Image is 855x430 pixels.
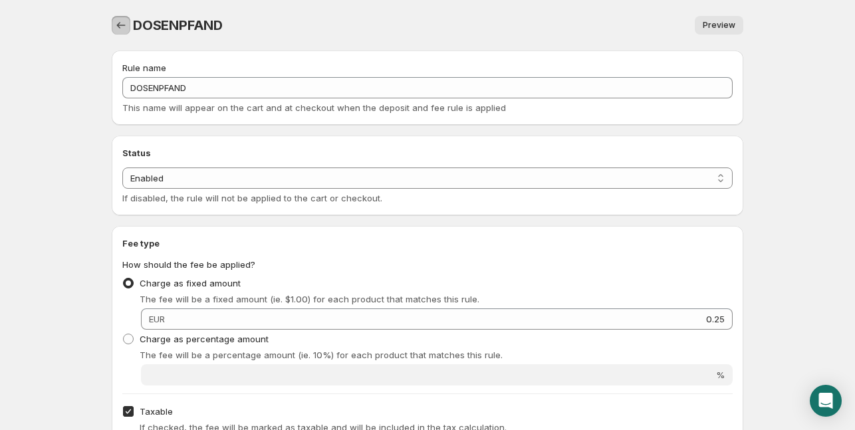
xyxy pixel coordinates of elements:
a: Preview [695,16,743,35]
span: How should the fee be applied? [122,259,255,270]
span: The fee will be a fixed amount (ie. $1.00) for each product that matches this rule. [140,294,479,304]
h2: Status [122,146,733,160]
span: If disabled, the rule will not be applied to the cart or checkout. [122,193,382,203]
button: Settings [112,16,130,35]
span: EUR [149,314,165,324]
h2: Fee type [122,237,733,250]
span: DOSENPFAND [133,17,223,33]
span: Taxable [140,406,173,417]
span: Preview [703,20,735,31]
span: This name will appear on the cart and at checkout when the deposit and fee rule is applied [122,102,506,113]
span: Charge as fixed amount [140,278,241,288]
span: Charge as percentage amount [140,334,269,344]
span: Rule name [122,62,166,73]
span: % [716,370,725,380]
div: Open Intercom Messenger [810,385,842,417]
p: The fee will be a percentage amount (ie. 10%) for each product that matches this rule. [140,348,733,362]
